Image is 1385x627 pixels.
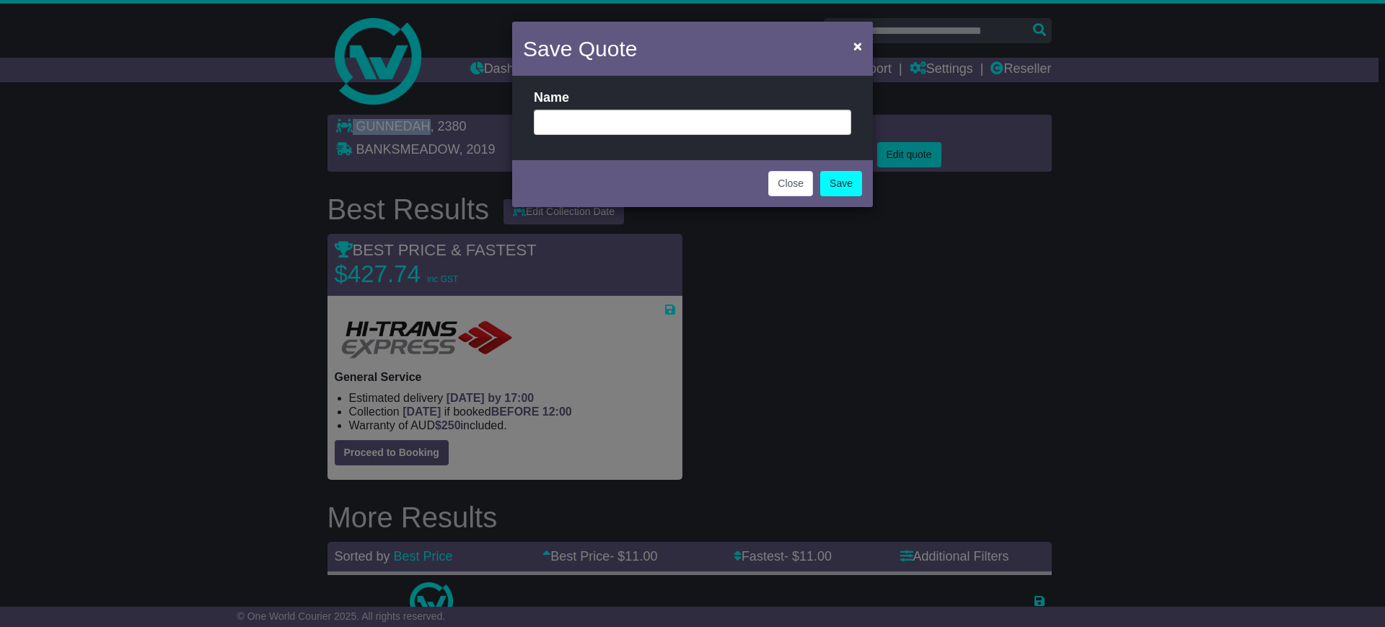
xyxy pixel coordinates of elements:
button: Close [846,31,869,61]
a: Save [820,171,862,196]
span: × [853,38,862,54]
h4: Save Quote [523,32,637,65]
button: Close [768,171,813,196]
label: Name [534,90,569,106]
